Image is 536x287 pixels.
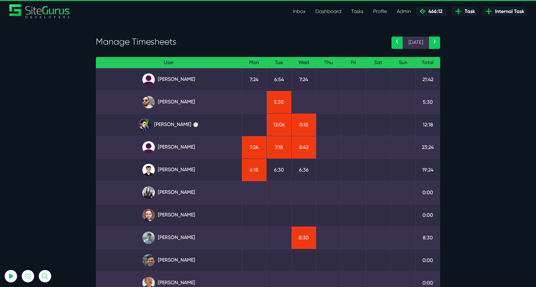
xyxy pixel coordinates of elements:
a: [PERSON_NAME] [101,96,237,108]
td: 6:54 [266,68,291,91]
th: User [96,57,242,68]
th: Fri [341,57,366,68]
td: 0:00 [415,249,440,272]
th: Thu [316,57,341,68]
img: ublsy46zpoyz6muduycb.jpg [142,96,155,108]
a: [PERSON_NAME] [101,141,237,154]
td: 5:30 [415,91,440,113]
a: ‹ [391,37,403,49]
td: 12:18 [415,113,440,136]
a: SiteGurus [9,4,70,18]
h3: Manage Timesheets [96,37,382,47]
a: [PERSON_NAME] [101,232,237,244]
td: 0:00 [415,181,440,204]
td: 8:30 [291,226,316,249]
td: 12:06 [266,113,291,136]
td: 0:00 [415,204,440,226]
td: 8:42 [291,136,316,159]
th: Tue [266,57,291,68]
td: 8:30 [415,226,440,249]
th: Wed [291,57,316,68]
td: 6:30 [266,159,291,181]
a: Profile [368,5,392,18]
th: Sat [366,57,391,68]
a: [PERSON_NAME] [101,186,237,199]
img: default_qrqg0b.png [142,141,155,154]
td: 21:42 [415,68,440,91]
a: [PERSON_NAME] [101,209,237,221]
td: 6:36 [291,159,316,181]
td: 7:24 [242,68,266,91]
a: › [429,37,440,49]
td: 19:24 [415,159,440,181]
a: [PERSON_NAME] [101,73,237,86]
img: Sitegurus Logo [9,4,70,18]
span: [DATE] [403,37,429,49]
span: Internal Task [493,8,524,15]
th: Total [415,57,440,68]
a: Inbox [288,5,310,18]
img: tkl4csrki1nqjgf0pb1z.png [142,232,155,244]
th: Mon [242,57,266,68]
img: xv1kmavyemxtguplm5ir.png [142,164,155,176]
td: 7:24 [242,136,266,159]
td: 6:18 [242,159,266,181]
th: Sun [391,57,415,68]
td: 23:24 [415,136,440,159]
td: 7:24 [291,68,316,91]
td: 7:18 [266,136,291,159]
img: rgqpcqpgtbr9fmz9rxmm.jpg [142,186,155,199]
span: Task [462,8,475,15]
a: [PERSON_NAME] [101,164,237,176]
td: 5:30 [266,91,291,113]
img: esb8jb8dmrsykbqurfoz.jpg [142,254,155,267]
a: Admin [392,5,416,18]
img: tfogtqcjwjterk6idyiu.jpg [142,209,155,221]
a: Task [452,7,477,16]
img: rxuxidhawjjb44sgel4e.png [139,119,151,131]
span: 466:12 [426,8,442,14]
a: Dashboard [310,5,346,18]
td: 0:12 [291,113,316,136]
a: Tasks [346,5,368,18]
a: [PERSON_NAME] [101,254,237,267]
img: default_qrqg0b.png [142,73,155,86]
a: 466:12 [416,7,447,16]
a: Internal Task [482,7,527,16]
a: [PERSON_NAME] ⏱️ [101,119,237,131]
